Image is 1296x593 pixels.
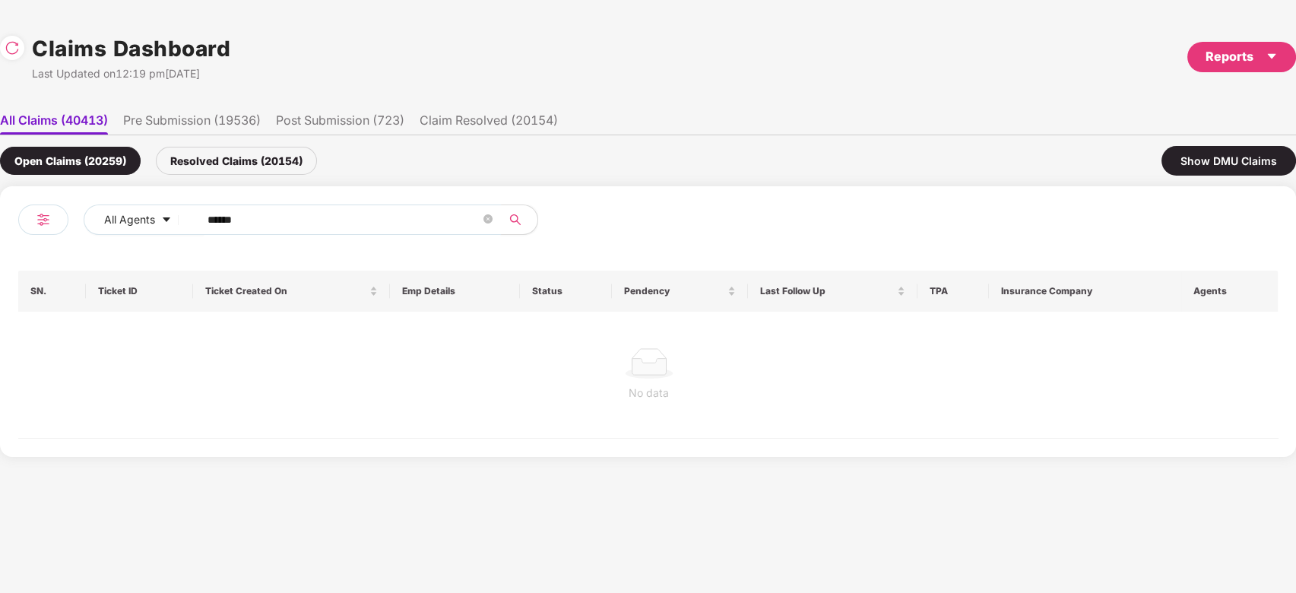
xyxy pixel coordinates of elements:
[989,271,1183,312] th: Insurance Company
[500,205,538,235] button: search
[84,205,204,235] button: All Agentscaret-down
[483,214,493,224] span: close-circle
[1266,50,1278,62] span: caret-down
[390,271,520,312] th: Emp Details
[161,214,172,227] span: caret-down
[276,113,404,135] li: Post Submission (723)
[500,214,530,226] span: search
[520,271,612,312] th: Status
[156,147,317,175] div: Resolved Claims (20154)
[1181,271,1278,312] th: Agents
[34,211,52,229] img: svg+xml;base64,PHN2ZyB4bWxucz0iaHR0cDovL3d3dy53My5vcmcvMjAwMC9zdmciIHdpZHRoPSIyNCIgaGVpZ2h0PSIyNC...
[420,113,558,135] li: Claim Resolved (20154)
[193,271,391,312] th: Ticket Created On
[1206,47,1278,66] div: Reports
[483,213,493,227] span: close-circle
[5,40,20,55] img: svg+xml;base64,PHN2ZyBpZD0iUmVsb2FkLTMyeDMyIiB4bWxucz0iaHR0cDovL3d3dy53My5vcmcvMjAwMC9zdmciIHdpZH...
[1161,146,1296,176] div: Show DMU Claims
[30,385,1267,401] div: No data
[86,271,193,312] th: Ticket ID
[624,285,724,297] span: Pendency
[748,271,917,312] th: Last Follow Up
[917,271,989,312] th: TPA
[32,65,230,82] div: Last Updated on 12:19 pm[DATE]
[18,271,86,312] th: SN.
[760,285,894,297] span: Last Follow Up
[205,285,367,297] span: Ticket Created On
[123,113,261,135] li: Pre Submission (19536)
[612,271,748,312] th: Pendency
[32,32,230,65] h1: Claims Dashboard
[104,211,155,228] span: All Agents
